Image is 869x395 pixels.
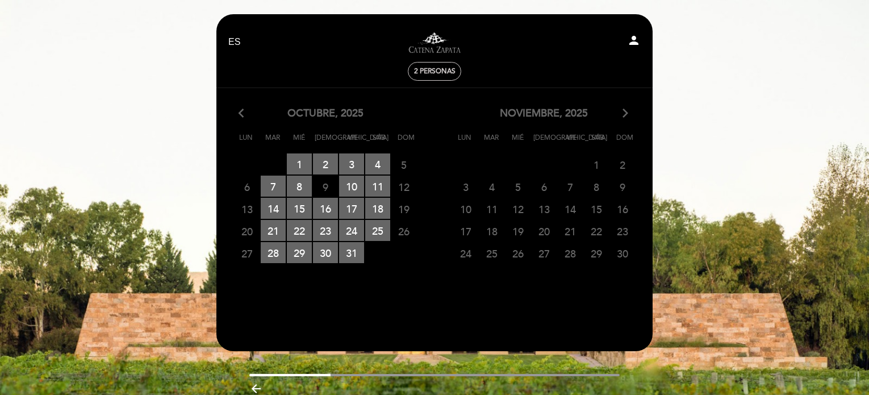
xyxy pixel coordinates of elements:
[235,176,260,197] span: 6
[313,153,338,174] span: 2
[558,176,583,197] span: 7
[313,242,338,263] span: 30
[479,198,504,219] span: 11
[261,176,286,197] span: 7
[500,106,588,121] span: noviembre, 2025
[584,154,609,175] span: 1
[532,221,557,242] span: 20
[505,198,530,219] span: 12
[261,132,284,153] span: Mar
[235,198,260,219] span: 13
[533,132,556,153] span: [DEMOGRAPHIC_DATA]
[365,153,390,174] span: 4
[339,220,364,241] span: 24
[453,176,478,197] span: 3
[341,132,364,153] span: Vie
[391,198,416,219] span: 19
[313,198,338,219] span: 16
[613,132,636,153] span: Dom
[453,221,478,242] span: 17
[610,198,635,219] span: 16
[261,198,286,219] span: 14
[453,132,476,153] span: Lun
[584,198,609,219] span: 15
[505,221,530,242] span: 19
[339,153,364,174] span: 3
[414,67,456,76] span: 2 personas
[558,221,583,242] span: 21
[479,243,504,264] span: 25
[479,176,504,197] span: 4
[453,198,478,219] span: 10
[261,242,286,263] span: 28
[453,243,478,264] span: 24
[480,132,503,153] span: Mar
[395,132,417,153] span: Dom
[339,242,364,263] span: 31
[507,132,529,153] span: Mié
[584,176,609,197] span: 8
[560,132,583,153] span: Vie
[558,198,583,219] span: 14
[610,154,635,175] span: 2
[287,106,364,121] span: octubre, 2025
[364,27,505,58] a: Visitas y degustaciones en La Pirámide
[339,176,364,197] span: 10
[584,221,609,242] span: 22
[287,198,312,219] span: 15
[288,132,311,153] span: Mié
[287,242,312,263] span: 29
[365,176,390,197] span: 11
[532,198,557,219] span: 13
[315,132,337,153] span: [DEMOGRAPHIC_DATA]
[505,243,530,264] span: 26
[627,34,641,51] button: person
[610,221,635,242] span: 23
[627,34,641,47] i: person
[391,154,416,175] span: 5
[365,220,390,241] span: 25
[532,243,557,264] span: 27
[287,220,312,241] span: 22
[532,176,557,197] span: 6
[391,221,416,242] span: 26
[261,220,286,241] span: 21
[558,243,583,264] span: 28
[584,243,609,264] span: 29
[365,198,390,219] span: 18
[339,198,364,219] span: 17
[235,221,260,242] span: 20
[479,221,504,242] span: 18
[368,132,391,153] span: Sáb
[313,220,338,241] span: 23
[287,176,312,197] span: 8
[587,132,609,153] span: Sáb
[287,153,312,174] span: 1
[620,106,630,121] i: arrow_forward_ios
[235,243,260,264] span: 27
[610,176,635,197] span: 9
[313,176,338,197] span: 9
[239,106,249,121] i: arrow_back_ios
[235,132,257,153] span: Lun
[505,176,530,197] span: 5
[610,243,635,264] span: 30
[391,176,416,197] span: 12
